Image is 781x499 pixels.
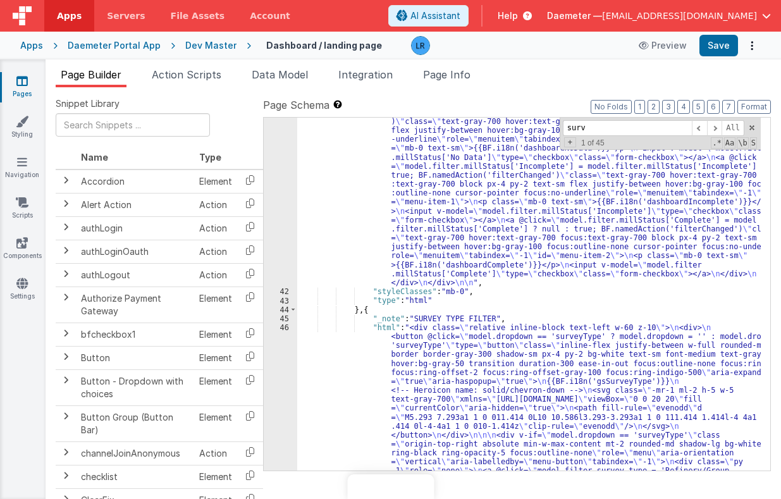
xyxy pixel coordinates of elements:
input: Search Snippets ... [56,113,210,137]
td: authLogin [76,216,194,240]
span: Toggel Replace mode [564,137,576,147]
span: [EMAIL_ADDRESS][DOMAIN_NAME] [602,9,757,22]
button: Format [737,100,771,114]
span: Servers [107,9,145,22]
td: Element [194,405,237,441]
td: Element [194,323,237,346]
span: File Assets [171,9,225,22]
td: Authorize Payment Gateway [76,286,194,323]
button: 2 [648,100,660,114]
span: Action Scripts [152,68,221,81]
button: Save [699,35,738,56]
td: bfcheckbox1 [76,323,194,346]
button: Preview [631,35,694,56]
span: Page Builder [61,68,121,81]
button: Options [743,37,761,54]
span: Type [199,152,221,163]
span: Search In Selection [750,137,757,149]
span: RegExp Search [711,137,722,149]
img: 0cc89ea87d3ef7af341bf65f2365a7ce [412,37,429,54]
td: Accordion [76,169,194,194]
td: Button Group (Button Bar) [76,405,194,441]
button: 1 [634,100,645,114]
div: 44 [264,305,297,314]
span: Apps [57,9,82,22]
td: Action [194,193,237,216]
button: No Folds [591,100,632,114]
span: Daemeter — [547,9,602,22]
button: 3 [662,100,675,114]
span: Help [498,9,518,22]
td: Action [194,216,237,240]
span: Page Info [423,68,470,81]
div: Daemeter Portal App [68,39,161,52]
td: Alert Action [76,193,194,216]
div: 45 [264,314,297,323]
span: Snippet Library [56,97,120,110]
td: authLogout [76,263,194,286]
td: Action [194,240,237,263]
td: Button [76,346,194,369]
td: Element [194,465,237,488]
td: channelJoinAnonymous [76,441,194,465]
td: Element [194,169,237,194]
td: authLoginOauth [76,240,194,263]
td: Button - Dropdown with choices [76,369,194,405]
td: checklist [76,465,194,488]
div: 42 [264,287,297,296]
button: Daemeter — [EMAIL_ADDRESS][DOMAIN_NAME] [547,9,771,22]
input: Search for [563,120,692,136]
button: 6 [707,100,720,114]
div: 43 [264,297,297,305]
span: CaseSensitive Search [724,137,735,149]
td: Element [194,286,237,323]
button: 5 [692,100,704,114]
span: Page Schema [263,97,329,113]
div: Apps [20,39,43,52]
button: AI Assistant [388,5,469,27]
span: Data Model [252,68,308,81]
span: AI Assistant [410,9,460,22]
td: Element [194,369,237,405]
td: Action [194,441,237,465]
td: Element [194,346,237,369]
div: Dev Master [185,39,237,52]
span: Name [81,152,108,163]
h4: Dashboard / landing page [266,40,382,50]
button: 4 [677,100,690,114]
span: Whole Word Search [737,137,748,149]
span: Alt-Enter [722,120,744,136]
td: Action [194,263,237,286]
span: 1 of 45 [576,139,610,147]
span: Integration [338,68,393,81]
button: 7 [722,100,735,114]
